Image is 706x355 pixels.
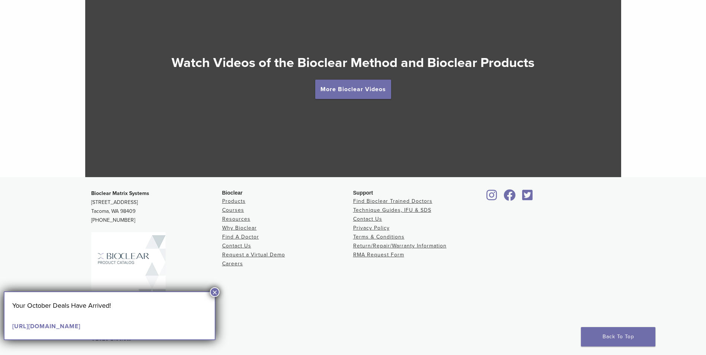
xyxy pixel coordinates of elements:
p: Your October Deals Have Arrived! [12,300,207,311]
a: Technique Guides, IFU & SDS [353,207,431,213]
p: [STREET_ADDRESS] Tacoma, WA 98409 [PHONE_NUMBER] [91,189,222,225]
h2: Watch Videos of the Bioclear Method and Bioclear Products [85,54,621,72]
img: Bioclear [91,232,166,329]
a: More Bioclear Videos [315,80,391,99]
a: Bioclear [484,194,500,201]
a: Courses [222,207,244,213]
a: [URL][DOMAIN_NAME] [12,323,80,330]
a: RMA Request Form [353,252,404,258]
a: Privacy Policy [353,225,390,231]
a: Careers [222,260,243,267]
a: Find A Doctor [222,234,259,240]
a: Back To Top [581,327,655,346]
div: ©2025 Bioclear [91,334,615,343]
a: Find Bioclear Trained Doctors [353,198,432,204]
a: Return/Repair/Warranty Information [353,243,447,249]
span: Bioclear [222,190,243,196]
span: Support [353,190,373,196]
a: Terms & Conditions [353,234,405,240]
a: Why Bioclear [222,225,257,231]
a: Contact Us [222,243,251,249]
button: Close [210,287,220,297]
a: Products [222,198,246,204]
a: Contact Us [353,216,382,222]
a: Resources [222,216,250,222]
a: Bioclear [520,194,536,201]
strong: Bioclear Matrix Systems [91,190,149,196]
a: Bioclear [501,194,518,201]
a: Request a Virtual Demo [222,252,285,258]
